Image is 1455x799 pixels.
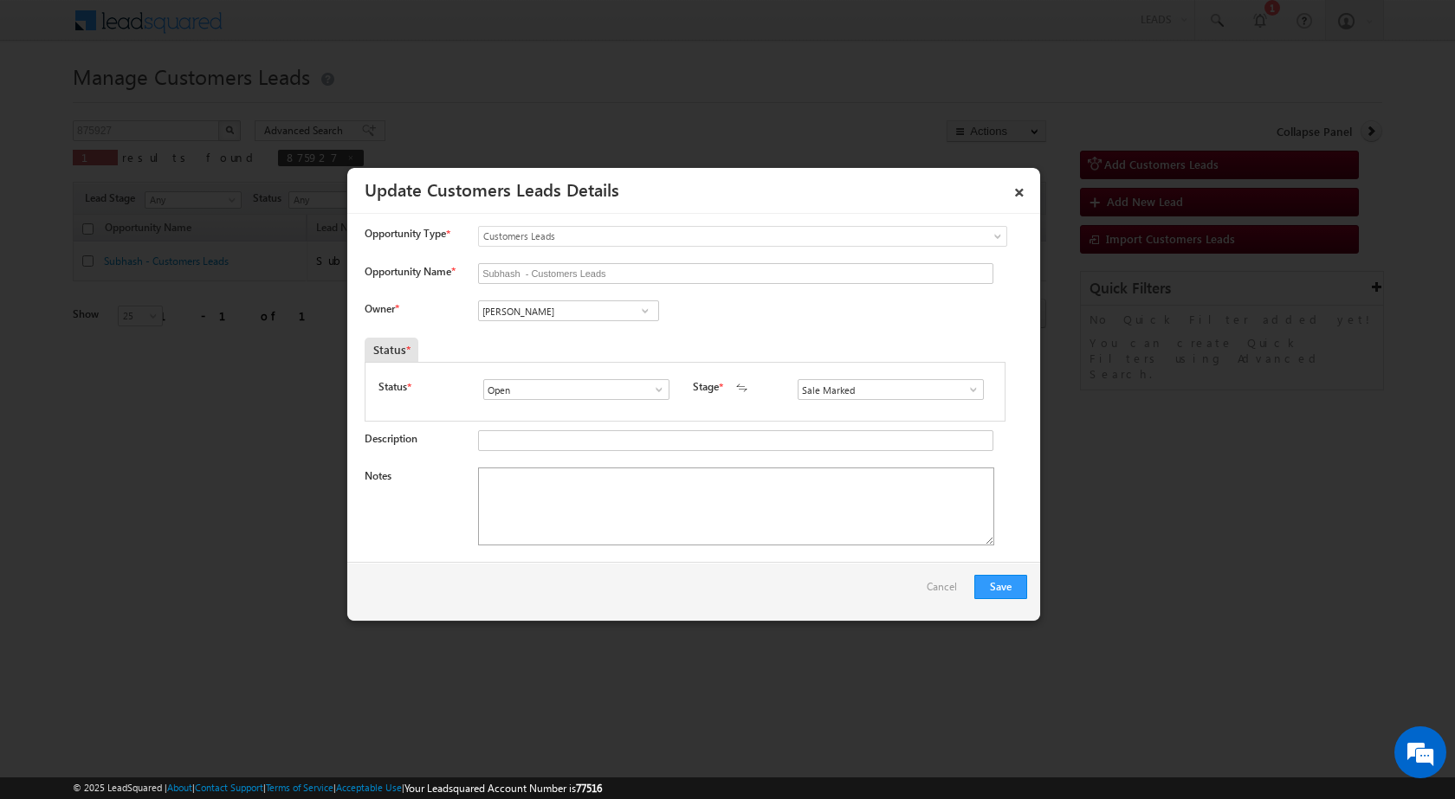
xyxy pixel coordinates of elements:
[483,379,669,400] input: Type to Search
[195,782,263,793] a: Contact Support
[378,379,407,395] label: Status
[365,226,446,242] span: Opportunity Type
[643,381,665,398] a: Show All Items
[974,575,1027,599] button: Save
[29,91,73,113] img: d_60004797649_company_0_60004797649
[365,469,391,482] label: Notes
[236,533,314,557] em: Start Chat
[478,226,1007,247] a: Customers Leads
[365,302,398,315] label: Owner
[365,432,417,445] label: Description
[634,302,656,319] a: Show All Items
[479,229,936,244] span: Customers Leads
[284,9,326,50] div: Minimize live chat window
[167,782,192,793] a: About
[365,177,619,201] a: Update Customers Leads Details
[1005,174,1034,204] a: ×
[90,91,291,113] div: Chat with us now
[927,575,966,608] a: Cancel
[336,782,402,793] a: Acceptable Use
[798,379,984,400] input: Type to Search
[478,300,659,321] input: Type to Search
[576,782,602,795] span: 77516
[266,782,333,793] a: Terms of Service
[693,379,719,395] label: Stage
[23,160,316,519] textarea: Type your message and hit 'Enter'
[365,338,418,362] div: Status
[73,780,602,796] span: © 2025 LeadSquared | | | | |
[404,782,602,795] span: Your Leadsquared Account Number is
[958,381,980,398] a: Show All Items
[365,265,455,278] label: Opportunity Name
